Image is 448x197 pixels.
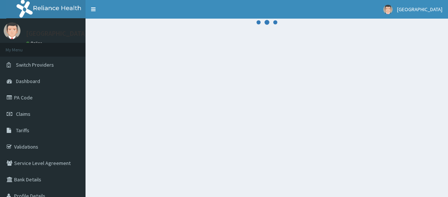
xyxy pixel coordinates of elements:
[383,5,393,14] img: User Image
[4,22,20,39] img: User Image
[16,127,29,134] span: Tariffs
[26,41,44,46] a: Online
[16,78,40,85] span: Dashboard
[16,111,30,117] span: Claims
[26,30,87,37] p: [GEOGRAPHIC_DATA]
[16,61,54,68] span: Switch Providers
[256,11,278,34] svg: audio-loading
[397,6,442,13] span: [GEOGRAPHIC_DATA]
